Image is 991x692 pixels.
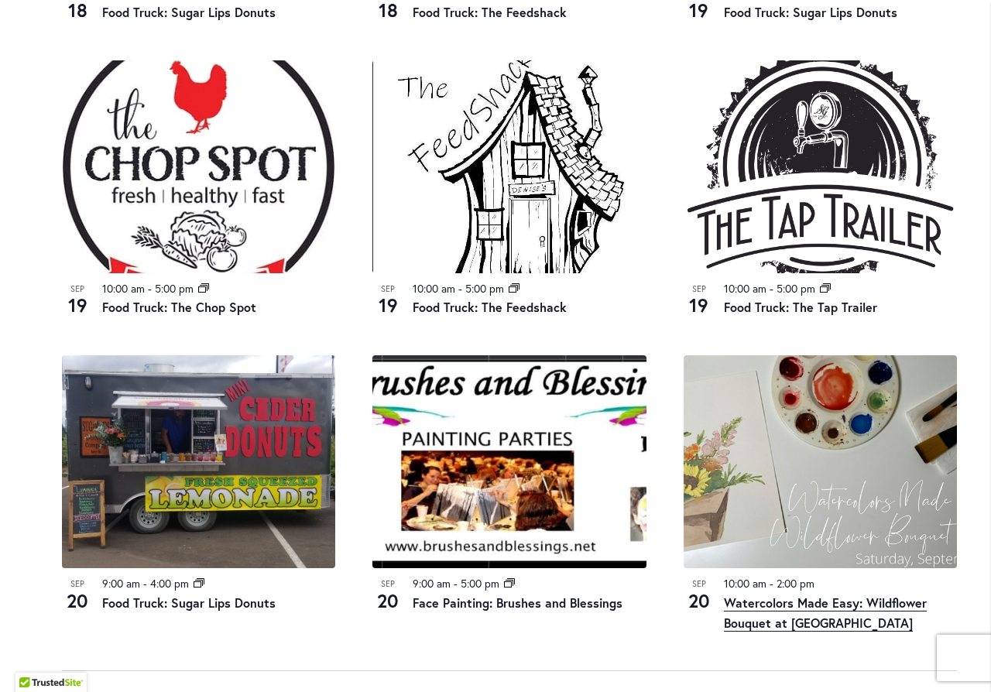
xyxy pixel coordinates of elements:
span: 20 [684,588,715,614]
time: 9:00 am [102,576,140,591]
span: - [143,576,147,591]
span: - [454,576,458,591]
span: Sep [684,283,715,296]
span: - [458,281,462,296]
a: Food Truck: The Chop Spot [102,299,256,315]
a: Food Truck: Sugar Lips Donuts [102,594,276,611]
iframe: Launch Accessibility Center [12,637,55,680]
a: Food Truck: The Feedshack [413,4,567,20]
time: 10:00 am [102,281,145,296]
a: Watercolors Made Easy: Wildflower Bouquet at [GEOGRAPHIC_DATA] [724,594,927,632]
img: 25cdfb0fdae5fac2d41c26229c463054 [684,355,957,568]
span: - [148,281,152,296]
img: Food Truck: Sugar Lips Apple Cider Donuts [62,355,335,568]
img: Brushes and Blessings – Face Painting [372,355,646,568]
time: 5:00 pm [777,281,815,296]
a: Food Truck: Sugar Lips Donuts [102,4,276,20]
a: Face Painting: Brushes and Blessings [413,594,622,611]
time: 9:00 am [413,576,451,591]
time: 5:00 pm [465,281,504,296]
span: 19 [62,292,93,318]
span: Sep [62,283,93,296]
time: 10:00 am [724,576,766,591]
time: 4:00 pm [150,576,189,591]
img: Food Truck: The Tap Trailer [684,60,957,273]
span: 19 [372,292,403,318]
span: Sep [372,577,403,591]
span: 20 [372,588,403,614]
span: Sep [684,577,715,591]
img: THE CHOP SPOT PDX – Food Truck [62,60,335,273]
time: 2:00 pm [777,576,814,591]
time: 10:00 am [413,281,455,296]
a: Food Truck: The Tap Trailer [724,299,877,315]
time: 10:00 am [724,281,766,296]
time: 5:00 pm [461,576,499,591]
span: - [770,281,773,296]
span: Sep [62,577,93,591]
span: - [770,576,773,591]
time: 5:00 pm [155,281,194,296]
span: 19 [684,292,715,318]
a: Food Truck: Sugar Lips Donuts [724,4,897,20]
span: Sep [372,283,403,296]
a: Food Truck: The Feedshack [413,299,567,315]
span: 20 [62,588,93,614]
img: The Feedshack [372,60,646,273]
